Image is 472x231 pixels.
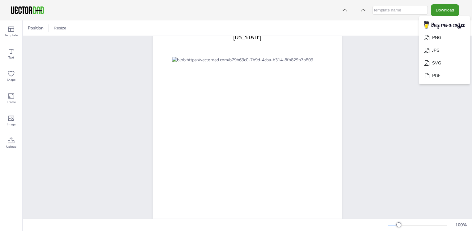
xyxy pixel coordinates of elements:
[7,122,15,127] span: Image
[6,144,16,149] span: Upload
[373,6,428,15] input: template name
[419,16,470,85] ul: Download
[5,33,18,38] span: Template
[10,6,45,15] img: VectorDad-1.png
[419,44,470,57] li: JPG
[8,55,14,60] span: Text
[7,100,16,105] span: Frame
[453,222,468,228] div: 100 %
[7,77,15,82] span: Shape
[51,23,69,33] button: Resize
[27,25,45,31] span: Position
[419,69,470,82] li: PDF
[419,57,470,69] li: SVG
[431,4,459,16] button: Download
[233,33,261,41] span: [US_STATE]
[420,19,469,31] img: buymecoffee.png
[419,31,470,44] li: PNG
